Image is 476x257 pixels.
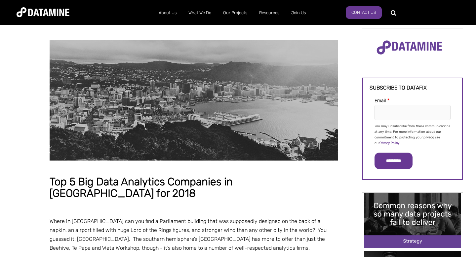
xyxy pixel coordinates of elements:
a: Privacy Policy [379,141,399,145]
img: Common reasons why so many data projects fail to deliver [364,193,461,248]
img: Datamine Logo No Strapline - Purple [372,36,447,59]
a: Join Us [285,4,312,21]
p: You may unsubscribe from these communications at any time. For more information about our commitm... [375,124,451,146]
p: Where in [GEOGRAPHIC_DATA] can you find a Parliament building that was supposedly designed on the... [50,217,338,253]
a: Our Projects [217,4,253,21]
a: About Us [153,4,182,21]
a: Resources [253,4,285,21]
img: top wellington 2018 view from mount victoria harbour [50,40,338,160]
a: Contact Us [346,6,382,19]
h1: Top 5 Big Data Analytics Companies in [GEOGRAPHIC_DATA] for 2018 [50,176,338,200]
img: Datamine [17,7,69,17]
h3: Subscribe to datafix [370,85,456,91]
a: What We Do [182,4,217,21]
span: Email [375,98,386,103]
